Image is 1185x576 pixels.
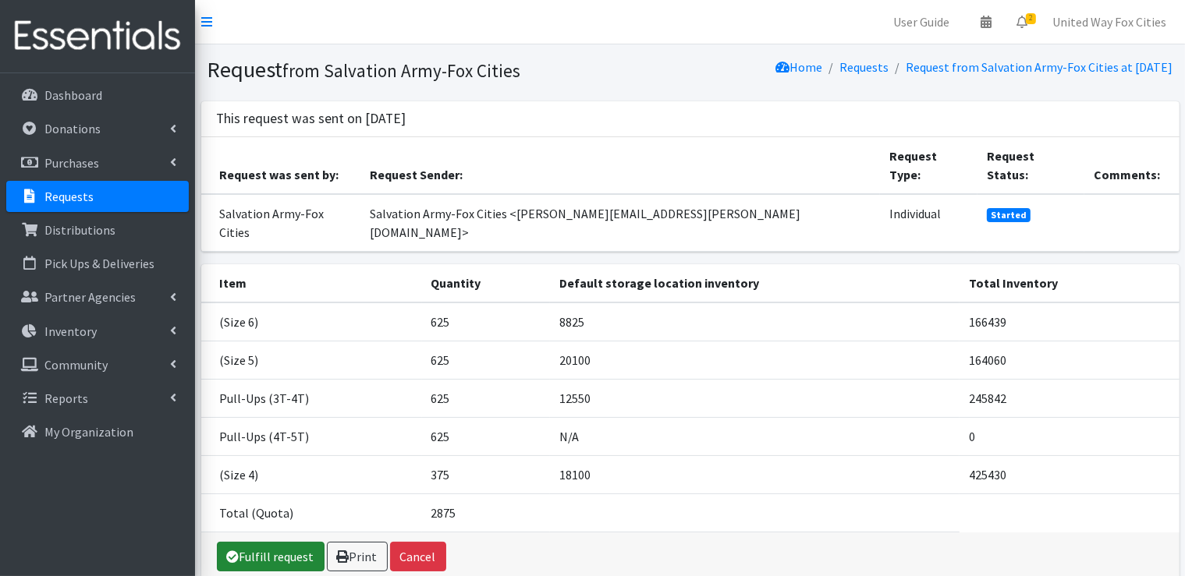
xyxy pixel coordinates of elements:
a: Donations [6,113,189,144]
td: Individual [880,194,977,252]
td: 2875 [422,493,551,532]
h1: Request [208,56,685,83]
p: Dashboard [44,87,102,103]
th: Request was sent by: [201,137,361,194]
p: Reports [44,390,88,406]
td: (Size 5) [201,341,422,379]
a: Community [6,349,189,380]
span: 2 [1026,13,1036,24]
a: United Way Fox Cities [1040,6,1179,37]
span: Started [987,208,1031,222]
a: Partner Agencies [6,281,189,313]
td: 425430 [960,455,1179,493]
td: 20100 [550,341,960,379]
td: 0 [960,417,1179,455]
small: from Salvation Army-Fox Cities [283,59,521,82]
a: Inventory [6,316,189,347]
td: Pull-Ups (4T-5T) [201,417,422,455]
td: N/A [550,417,960,455]
a: Request from Salvation Army-Fox Cities at [DATE] [906,59,1173,75]
a: Home [776,59,823,75]
td: Salvation Army-Fox Cities [201,194,361,252]
a: Dashboard [6,80,189,111]
th: Request Sender: [360,137,880,194]
a: My Organization [6,416,189,447]
p: Community [44,357,108,373]
p: Requests [44,189,94,204]
a: Requests [840,59,889,75]
a: User Guide [881,6,962,37]
th: Comments: [1084,137,1179,194]
th: Quantity [422,264,551,302]
p: Distributions [44,222,115,238]
td: 625 [422,341,551,379]
a: 2 [1004,6,1040,37]
td: 18100 [550,455,960,493]
h3: This request was sent on [DATE] [217,111,406,127]
p: Partner Agencies [44,289,136,305]
p: Donations [44,121,101,136]
a: Pick Ups & Deliveries [6,248,189,279]
a: Distributions [6,214,189,246]
td: Pull-Ups (3T-4T) [201,379,422,417]
p: Inventory [44,323,97,339]
p: Purchases [44,155,99,171]
td: 164060 [960,341,1179,379]
a: Fulfill request [217,542,325,571]
td: 8825 [550,302,960,341]
th: Item [201,264,422,302]
td: 12550 [550,379,960,417]
button: Cancel [390,542,446,571]
a: Print [327,542,388,571]
td: (Size 6) [201,302,422,341]
td: 166439 [960,302,1179,341]
p: Pick Ups & Deliveries [44,256,154,271]
p: My Organization [44,424,133,440]
td: 375 [422,455,551,493]
td: (Size 4) [201,455,422,493]
a: Purchases [6,147,189,178]
td: Salvation Army-Fox Cities <[PERSON_NAME][EMAIL_ADDRESS][PERSON_NAME][DOMAIN_NAME]> [360,194,880,252]
a: Reports [6,383,189,414]
th: Total Inventory [960,264,1179,302]
th: Default storage location inventory [550,264,960,302]
td: 625 [422,379,551,417]
th: Request Type: [880,137,977,194]
img: HumanEssentials [6,10,189,62]
a: Requests [6,181,189,212]
th: Request Status: [977,137,1084,194]
td: 245842 [960,379,1179,417]
td: Total (Quota) [201,493,422,532]
td: 625 [422,417,551,455]
td: 625 [422,302,551,341]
